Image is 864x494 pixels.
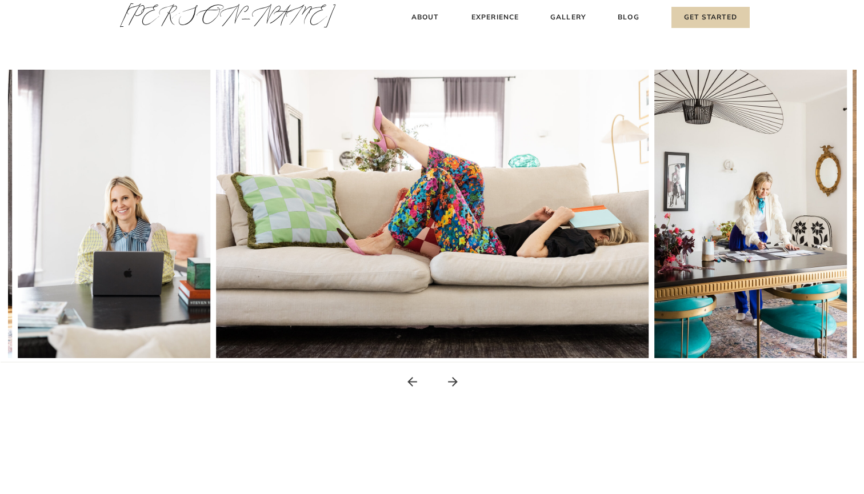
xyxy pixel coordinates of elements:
a: About [408,11,442,23]
a: Get Started [671,7,750,28]
a: Experience [470,11,521,23]
a: Gallery [549,11,587,23]
a: Blog [615,11,642,23]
